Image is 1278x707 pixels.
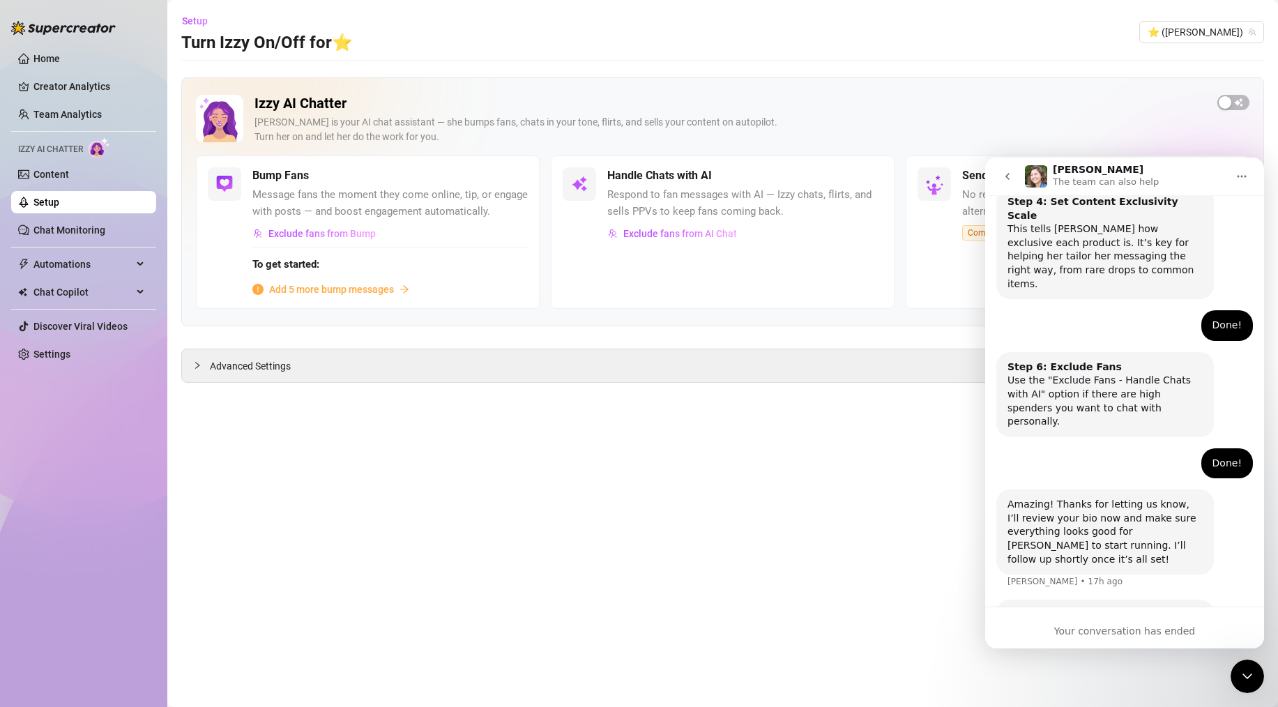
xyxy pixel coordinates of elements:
[269,282,394,297] span: Add 5 more bump messages
[254,95,1206,112] h2: Izzy AI Chatter
[33,349,70,360] a: Settings
[33,109,102,120] a: Team Analytics
[1231,660,1264,693] iframe: Intercom live chat
[181,10,219,32] button: Setup
[1248,28,1256,36] span: team
[400,284,409,294] span: arrow-right
[193,361,201,370] span: collapsed
[252,222,376,245] button: Exclude fans from Bump
[607,167,712,184] h5: Handle Chats with AI
[11,21,116,35] img: logo-BBDzfeDw.svg
[962,167,1088,184] h5: Send PPVs to Silent Fans
[962,225,1025,241] span: Coming Soon
[623,228,737,239] span: Exclude fans from AI Chat
[33,321,128,332] a: Discover Viral Videos
[252,187,528,220] span: Message fans the moment they come online, tip, or engage with posts — and boost engagement automa...
[254,115,1206,144] div: [PERSON_NAME] is your AI chat assistant — she bumps fans, chats in your tone, flirts, and sells y...
[925,175,948,197] img: silent-fans-ppv-o-N6Mmdf.svg
[252,284,264,295] span: info-circle
[252,258,319,271] strong: To get started:
[33,281,132,303] span: Chat Copilot
[33,253,132,275] span: Automations
[268,228,376,239] span: Exclude fans from Bump
[216,176,233,192] img: svg%3e
[181,32,353,54] h3: Turn Izzy On/Off for ⭐️
[18,287,27,297] img: Chat Copilot
[33,169,69,180] a: Content
[607,222,738,245] button: Exclude fans from AI Chat
[33,53,60,64] a: Home
[196,95,243,142] img: Izzy AI Chatter
[985,158,1264,648] iframe: Intercom live chat
[607,187,883,220] span: Respond to fan messages with AI — Izzy chats, flirts, and sells PPVs to keep fans coming back.
[182,15,208,26] span: Setup
[210,358,291,374] span: Advanced Settings
[962,187,1238,220] span: No reply from a fan? Try a smart, personal PPV — a better alternative to mass messages.
[193,358,210,373] div: collapsed
[11,442,268,558] div: Ella says…
[33,225,105,236] a: Chat Monitoring
[571,176,588,192] img: svg%3e
[89,137,110,158] img: AI Chatter
[33,197,59,208] a: Setup
[33,75,145,98] a: Creator Analytics
[18,143,83,156] span: Izzy AI Chatter
[1148,22,1256,43] span: ⭐️ (camilla_shein)
[18,259,29,270] span: thunderbolt
[252,167,309,184] h5: Bump Fans
[608,229,618,238] img: svg%3e
[253,229,263,238] img: svg%3e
